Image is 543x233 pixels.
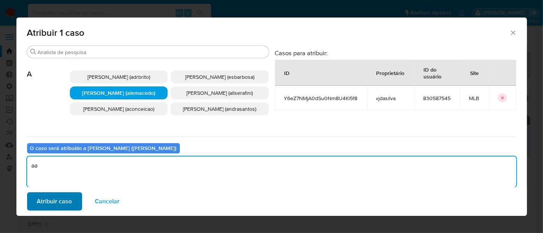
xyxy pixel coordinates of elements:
span: [PERSON_NAME] (alemacedo) [82,89,155,97]
div: assign-modal [16,18,527,216]
button: icon-button [498,93,507,102]
input: Analista de pesquisa [38,49,266,56]
div: [PERSON_NAME] (alemacedo) [70,86,168,99]
span: MLB [469,95,480,102]
div: [PERSON_NAME] (aconceicao) [70,102,168,115]
button: Atribuir caso [27,192,82,211]
div: [PERSON_NAME] (andrasantos) [171,102,269,115]
div: Proprietário [367,64,414,82]
div: [PERSON_NAME] (adrbrito) [70,70,168,83]
span: Atribuir caso [37,193,72,210]
button: Fechar a janela [509,29,516,36]
span: Cancelar [95,193,120,210]
div: [PERSON_NAME] (esbarbosa) [171,70,269,83]
h3: Casos para atribuir: [275,49,516,57]
span: Y6eZ7NMjA0dSu0Nm8U4Ki5f8 [284,95,358,102]
button: Buscar [30,49,36,55]
span: [PERSON_NAME] (esbarbosa) [185,73,254,81]
span: vjdasilva [376,95,405,102]
b: O caso será atribuído a [PERSON_NAME] ([PERSON_NAME]) [30,144,177,152]
button: Cancelar [85,192,130,211]
span: [PERSON_NAME] (allserafini) [186,89,253,97]
span: [PERSON_NAME] (andrasantos) [183,105,256,113]
div: ID do usuário [415,60,460,85]
span: Atribuir 1 caso [27,28,510,37]
div: Site [461,64,488,82]
textarea: aa [27,156,516,187]
div: ID [275,64,299,82]
span: 830587545 [423,95,451,102]
div: [PERSON_NAME] (allserafini) [171,86,269,99]
span: [PERSON_NAME] (aconceicao) [83,105,154,113]
span: A [27,58,70,79]
span: [PERSON_NAME] (adrbrito) [87,73,150,81]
